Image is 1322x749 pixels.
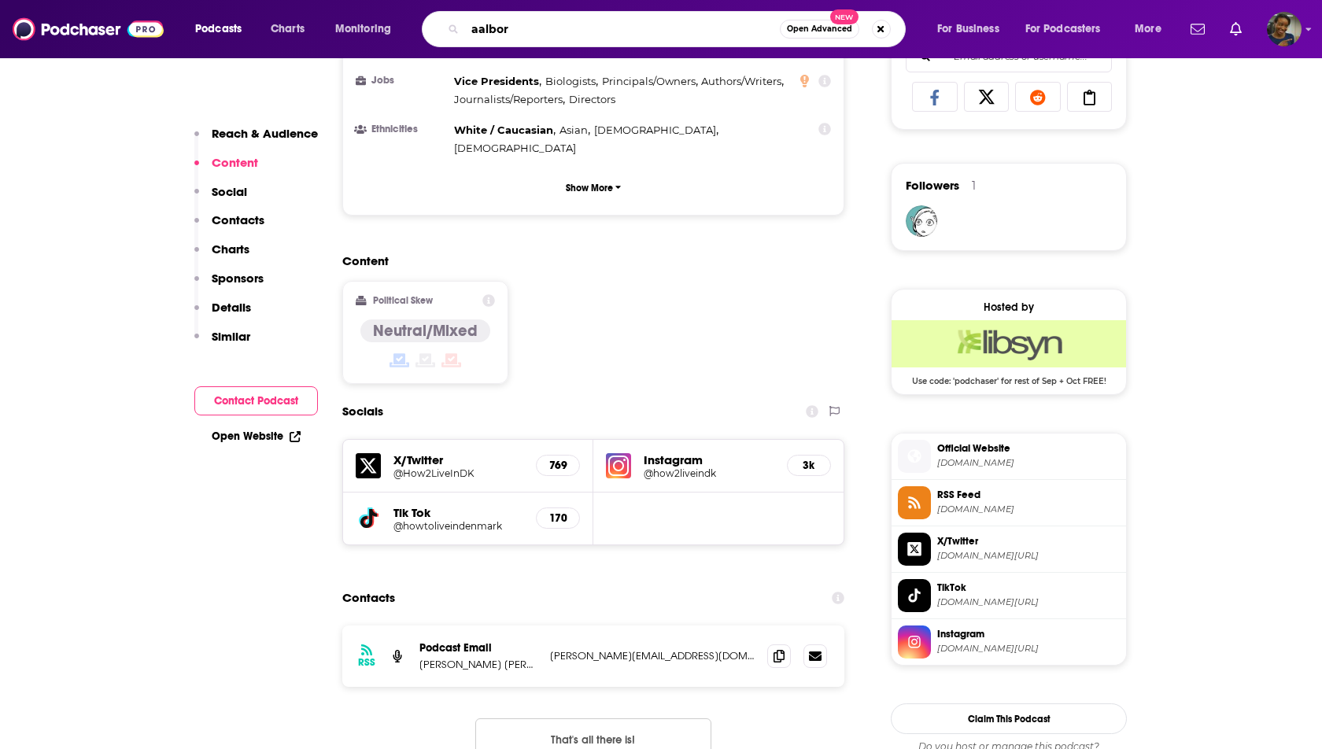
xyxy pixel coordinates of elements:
span: More [1135,18,1161,40]
a: Show notifications dropdown [1184,16,1211,42]
span: TikTok [937,581,1120,595]
a: X/Twitter[DOMAIN_NAME][URL] [898,533,1120,566]
a: Official Website[DOMAIN_NAME] [898,440,1120,473]
span: , [602,72,698,90]
span: , [545,72,598,90]
span: , [701,72,784,90]
p: Reach & Audience [212,126,318,141]
span: Logged in as sabrinajohnson [1267,12,1302,46]
h5: @how2liveindk [644,467,774,479]
span: X/Twitter [937,534,1120,548]
button: Social [194,184,247,213]
h2: Socials [342,397,383,426]
h5: 3k [800,459,818,472]
span: Asian [559,124,588,136]
a: Libsyn Deal: Use code: 'podchaser' for rest of Sep + Oct FREE! [892,320,1126,385]
span: Vice Presidents [454,75,539,87]
button: Contact Podcast [194,386,318,415]
a: @How2LiveInDK [393,467,523,479]
span: [DEMOGRAPHIC_DATA] [454,142,576,154]
button: Charts [194,242,249,271]
img: Podchaser - Follow, Share and Rate Podcasts [13,14,164,44]
span: Authors/Writers [701,75,781,87]
img: User Profile [1267,12,1302,46]
a: Copy Link [1067,82,1113,112]
span: Monitoring [335,18,391,40]
button: Content [194,155,258,184]
p: [PERSON_NAME] [PERSON_NAME] [419,658,537,671]
a: Open Website [212,430,301,443]
span: White / Caucasian [454,124,553,136]
a: @howtoliveindenmark [393,520,523,532]
h2: Content [342,253,832,268]
p: Content [212,155,258,170]
a: TikTok[DOMAIN_NAME][URL] [898,579,1120,612]
p: Similar [212,329,250,344]
div: 1 [972,179,976,193]
img: TamsynKelwynn [906,205,937,237]
a: Show notifications dropdown [1224,16,1248,42]
button: open menu [926,17,1019,42]
span: howtoliveindenmark.com [937,457,1120,469]
span: New [830,9,859,24]
h5: 769 [549,459,567,472]
input: Search podcasts, credits, & more... [465,17,780,42]
span: Journalists/Reporters [454,93,563,105]
p: Contacts [212,212,264,227]
img: iconImage [606,453,631,478]
button: open menu [1015,17,1124,42]
span: For Business [937,18,999,40]
h5: Tik Tok [393,505,523,520]
div: Hosted by [892,301,1126,314]
span: Principals/Owners [602,75,696,87]
button: Similar [194,329,250,358]
a: RSS Feed[DOMAIN_NAME] [898,486,1120,519]
button: Show More [356,173,831,202]
span: Use code: 'podchaser' for rest of Sep + Oct FREE! [892,367,1126,386]
h5: 170 [549,511,567,525]
button: Details [194,300,251,329]
span: , [454,121,556,139]
span: Podcasts [195,18,242,40]
p: Details [212,300,251,315]
h5: X/Twitter [393,452,523,467]
p: Show More [566,183,613,194]
span: howtoliveindenmark.libsyn.com [937,504,1120,515]
a: Share on X/Twitter [964,82,1010,112]
span: tiktok.com/@howtoliveindenmark [937,596,1120,608]
p: Podcast Email [419,641,537,655]
h3: Jobs [356,76,448,86]
button: Open AdvancedNew [780,20,859,39]
button: Contacts [194,212,264,242]
span: RSS Feed [937,488,1120,502]
h4: Neutral/Mixed [373,321,478,341]
h3: Ethnicities [356,124,448,135]
p: Social [212,184,247,199]
a: Instagram[DOMAIN_NAME][URL] [898,625,1120,659]
span: Open Advanced [787,25,852,33]
button: Sponsors [194,271,264,300]
span: Instagram [937,627,1120,641]
span: Biologists [545,75,596,87]
p: [PERSON_NAME][EMAIL_ADDRESS][DOMAIN_NAME] [550,649,755,662]
a: Share on Facebook [912,82,958,112]
p: Sponsors [212,271,264,286]
a: Charts [260,17,314,42]
img: Libsyn Deal: Use code: 'podchaser' for rest of Sep + Oct FREE! [892,320,1126,367]
button: open menu [1124,17,1181,42]
h3: RSS [358,656,375,669]
span: [DEMOGRAPHIC_DATA] [594,124,716,136]
h2: Contacts [342,583,395,613]
button: open menu [184,17,262,42]
span: Directors [569,93,615,105]
a: Share on Reddit [1015,82,1061,112]
span: Charts [271,18,305,40]
span: instagram.com/how2liveindk [937,643,1120,655]
p: Charts [212,242,249,256]
span: , [454,90,565,109]
span: For Podcasters [1025,18,1101,40]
